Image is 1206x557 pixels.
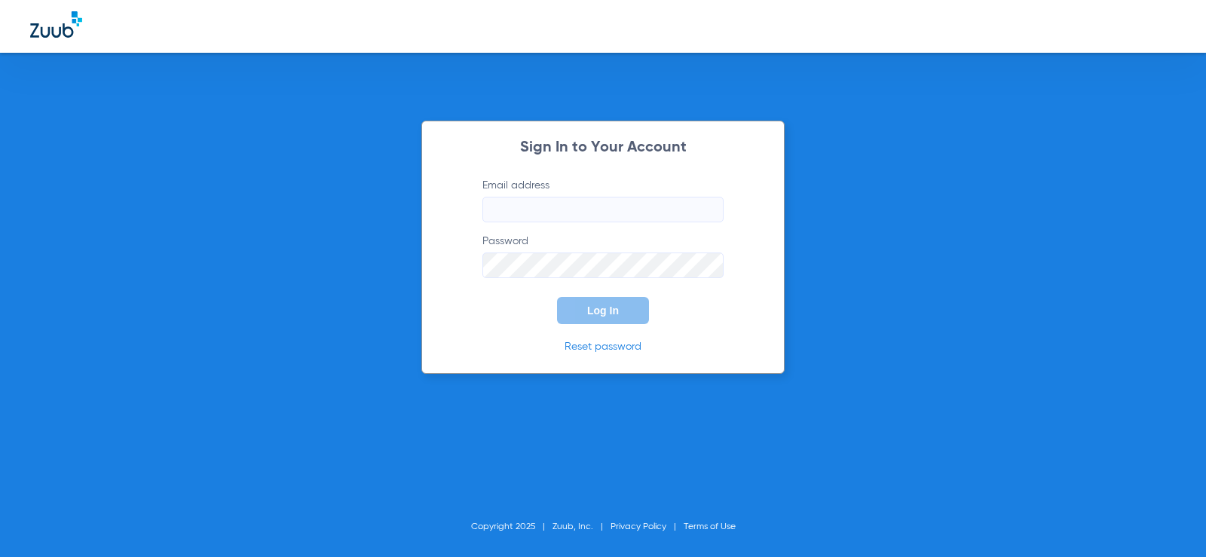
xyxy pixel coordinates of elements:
[482,178,724,222] label: Email address
[482,197,724,222] input: Email address
[611,522,666,531] a: Privacy Policy
[552,519,611,534] li: Zuub, Inc.
[460,140,746,155] h2: Sign In to Your Account
[482,234,724,278] label: Password
[565,341,641,352] a: Reset password
[557,297,649,324] button: Log In
[482,252,724,278] input: Password
[471,519,552,534] li: Copyright 2025
[30,11,82,38] img: Zuub Logo
[684,522,736,531] a: Terms of Use
[587,305,619,317] span: Log In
